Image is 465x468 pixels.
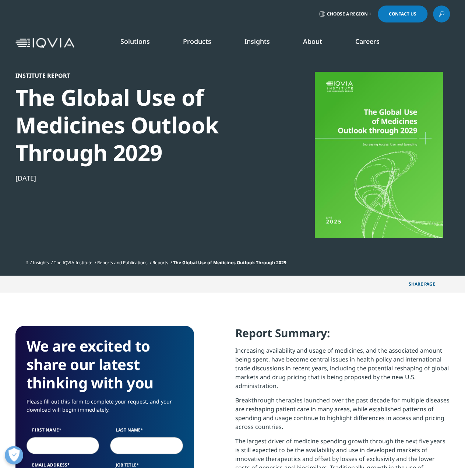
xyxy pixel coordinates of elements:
[235,396,450,437] p: Breakthrough therapies launched over the past decade for multiple diseases are reshaping patient ...
[403,276,450,293] p: Share PAGE
[173,259,286,266] span: The Global Use of Medicines Outlook Through 2029
[27,398,183,419] p: Please fill out this form to complete your request, and your download will begin immediately.
[235,346,450,396] p: Increasing availability and usage of medicines, and the associated amount being spent, have becom...
[183,37,211,46] a: Products
[15,84,268,167] div: The Global Use of Medicines Outlook Through 2029
[54,259,92,266] a: The IQVIA Institute
[303,37,322,46] a: About
[403,276,450,293] button: Share PAGEShare PAGE
[378,6,427,22] a: Contact Us
[120,37,150,46] a: Solutions
[33,259,49,266] a: Insights
[15,72,268,79] div: Institute Report
[97,259,148,266] a: Reports and Publications
[27,337,183,392] h3: We are excited to share our latest thinking with you
[15,38,74,49] img: IQVIA Healthcare Information Technology and Pharma Clinical Research Company
[27,427,99,437] label: First Name
[5,446,23,464] button: Open Preferences
[389,12,416,16] span: Contact Us
[235,326,450,346] h4: Report Summary:
[77,26,450,60] nav: Primary
[152,259,168,266] a: Reports
[110,427,183,437] label: Last Name
[355,37,380,46] a: Careers
[244,37,270,46] a: Insights
[15,174,268,182] div: [DATE]
[327,11,368,17] span: Choose a Region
